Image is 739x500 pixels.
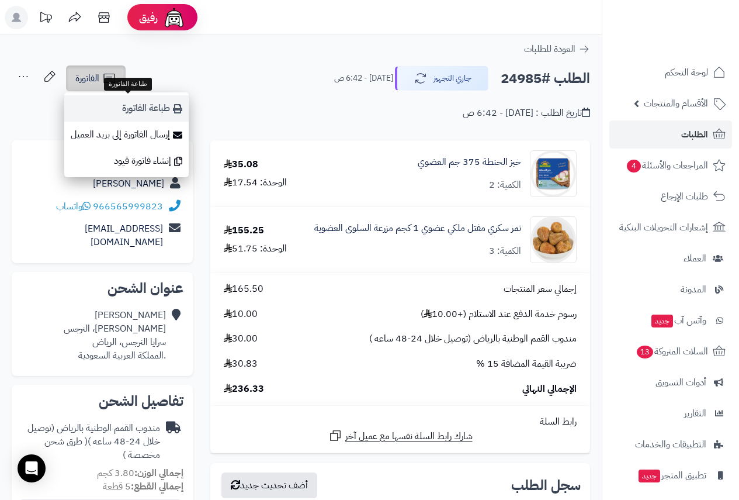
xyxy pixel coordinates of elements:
[75,71,99,85] span: الفاتورة
[21,281,183,295] h2: عنوان الشحن
[609,399,732,427] a: التقارير
[85,222,163,249] a: [EMAIL_ADDRESS][DOMAIN_NAME]
[93,199,163,213] a: 966565999823
[334,73,393,84] small: [DATE] - 6:42 ص
[97,466,183,480] small: 3.80 كجم
[639,470,660,482] span: جديد
[609,182,732,211] a: طلبات الإرجاع
[64,95,189,122] a: طباعة الفاتورة
[504,282,577,296] span: إجمالي سعر المنتجات
[530,150,576,197] img: 1671472386-spelt_bread-90x90.jpg
[328,429,473,443] a: شارك رابط السلة نفسها مع عميل آخر
[21,422,160,462] div: مندوب القمم الوطنية بالرياض (توصيل خلال 24-48 ساعه )
[636,343,708,360] span: السلات المتروكة
[524,42,575,56] span: العودة للطلبات
[644,95,708,112] span: الأقسام والمنتجات
[224,242,287,256] div: الوحدة: 51.75
[609,58,732,87] a: لوحة التحكم
[215,415,585,429] div: رابط السلة
[684,405,706,422] span: التقارير
[66,65,126,91] a: الفاتورة
[395,66,488,91] button: جاري التجهيز
[134,466,183,480] strong: إجمالي الوزن:
[609,337,732,365] a: السلات المتروكة13
[530,216,576,263] img: 1755303120-1a5adedf-2eea-4472-b547-9b431bd527ac-90x90.jpeg
[224,308,258,321] span: 10.00
[139,11,158,25] span: رفيق
[660,33,728,57] img: logo-2.png
[31,6,60,32] a: تحديثات المنصة
[21,150,183,164] h2: تفاصيل العميل
[103,480,183,494] small: 5 قطعة
[501,67,590,91] h2: الطلب #24985
[162,6,186,29] img: ai-face.png
[476,357,577,371] span: ضريبة القيمة المضافة 15 %
[637,467,706,484] span: تطبيق المتجر
[609,244,732,273] a: العملاء
[619,219,708,236] span: إشعارات التحويلات البنكية
[489,244,521,258] div: الكمية: 3
[665,64,708,81] span: لوحة التحكم
[463,106,590,120] div: تاريخ الطلب : [DATE] - 6:42 ص
[637,346,653,358] span: 13
[609,151,732,180] a: المراجعات والأسئلة4
[650,312,706,329] span: وآتس آب
[651,315,673,327] span: جديد
[221,473,317,498] button: أضف تحديث جديد
[681,126,708,143] span: الطلبات
[224,282,263,296] span: 165.50
[224,224,264,237] div: 155.25
[626,157,708,174] span: المراجعات والأسئلة
[224,382,264,396] span: 236.33
[681,281,706,298] span: المدونة
[104,78,152,91] div: طباعة الفاتورة
[421,308,577,321] span: رسوم خدمة الدفع عند الاستلام (+10.00 )
[661,188,708,205] span: طلبات الإرجاع
[131,480,183,494] strong: إجمالي القطع:
[18,454,46,482] div: Open Intercom Messenger
[684,250,706,267] span: العملاء
[224,357,258,371] span: 30.83
[314,222,521,235] a: تمر سكري مفتل ملكي عضوي 1 كجم مزرعة السلوى العضوية
[93,177,164,191] a: [PERSON_NAME]
[609,461,732,489] a: تطبيق المتجرجديد
[64,309,166,362] div: [PERSON_NAME] [PERSON_NAME]، النرجس سرايا النرجس، الرياض .المملكة العربية السعودية
[609,306,732,335] a: وآتس آبجديد
[369,332,577,346] span: مندوب القمم الوطنية بالرياض (توصيل خلال 24-48 ساعه )
[522,382,577,396] span: الإجمالي النهائي
[635,436,706,453] span: التطبيقات والخدمات
[224,332,258,346] span: 30.00
[609,120,732,149] a: الطلبات
[609,368,732,396] a: أدوات التسويق
[418,156,521,169] a: خبز الحنطة 375 جم العضوي
[655,374,706,391] span: أدوات التسويق
[609,430,732,458] a: التطبيقات والخدمات
[627,160,641,173] span: 4
[489,178,521,192] div: الكمية: 2
[224,176,287,189] div: الوحدة: 17.54
[524,42,590,56] a: العودة للطلبات
[345,430,473,443] span: شارك رابط السلة نفسها مع عميل آخر
[609,213,732,242] a: إشعارات التحويلات البنكية
[21,394,183,408] h2: تفاصيل الشحن
[44,435,160,462] span: ( طرق شحن مخصصة )
[511,478,581,492] h3: سجل الطلب
[609,275,732,304] a: المدونة
[64,148,189,174] a: إنشاء فاتورة قيود
[64,122,189,148] a: إرسال الفاتورة إلى بريد العميل
[224,158,258,171] div: 35.08
[56,199,91,213] a: واتساب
